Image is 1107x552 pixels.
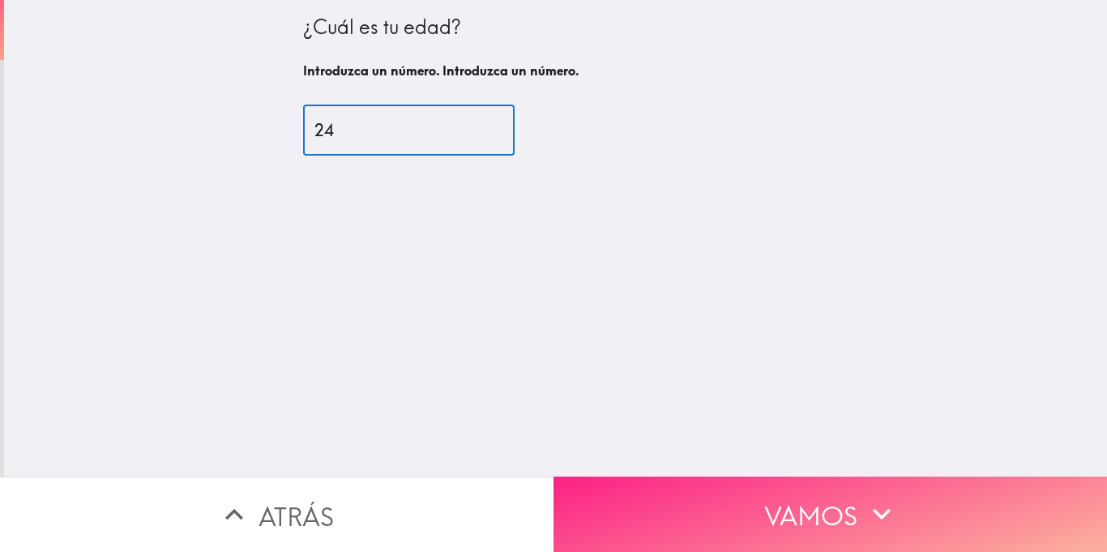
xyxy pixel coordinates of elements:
font: Vamos [764,500,857,533]
button: Vamos [553,477,1107,552]
font: Introduzca un número. [303,62,439,79]
font: ¿Cuál es tu edad? [303,15,461,39]
font: Atrás [259,500,334,533]
font: Introduzca un número. [442,62,579,79]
